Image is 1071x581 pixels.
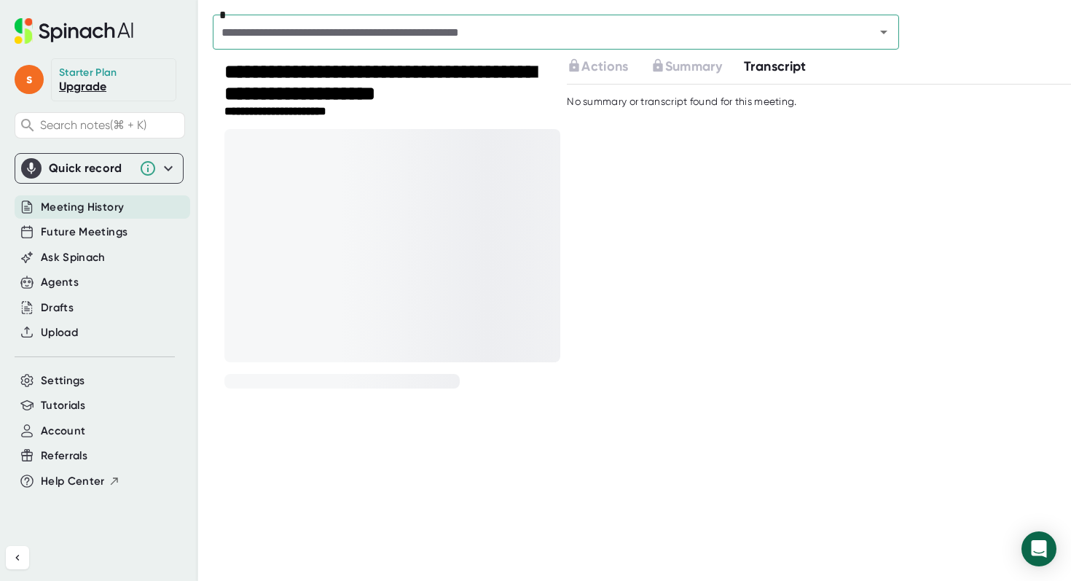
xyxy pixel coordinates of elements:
[59,79,106,93] a: Upgrade
[15,65,44,94] span: s
[41,249,106,266] button: Ask Spinach
[581,58,628,74] span: Actions
[6,546,29,569] button: Collapse sidebar
[41,423,85,440] button: Account
[41,224,127,241] button: Future Meetings
[41,199,124,216] button: Meeting History
[1021,531,1056,566] div: Open Intercom Messenger
[744,57,807,77] button: Transcript
[40,118,181,132] span: Search notes (⌘ + K)
[744,58,807,74] span: Transcript
[41,300,74,316] button: Drafts
[41,473,105,490] span: Help Center
[59,66,117,79] div: Starter Plan
[874,22,894,42] button: Open
[41,373,85,389] button: Settings
[41,324,78,341] button: Upload
[41,473,120,490] button: Help Center
[651,57,744,77] div: Upgrade to access
[567,95,796,109] div: No summary or transcript found for this meeting.
[567,57,650,77] div: Upgrade to access
[567,57,628,77] button: Actions
[665,58,722,74] span: Summary
[41,397,85,414] button: Tutorials
[21,154,177,183] div: Quick record
[41,448,87,464] button: Referrals
[651,57,722,77] button: Summary
[49,161,132,176] div: Quick record
[41,274,79,291] button: Agents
